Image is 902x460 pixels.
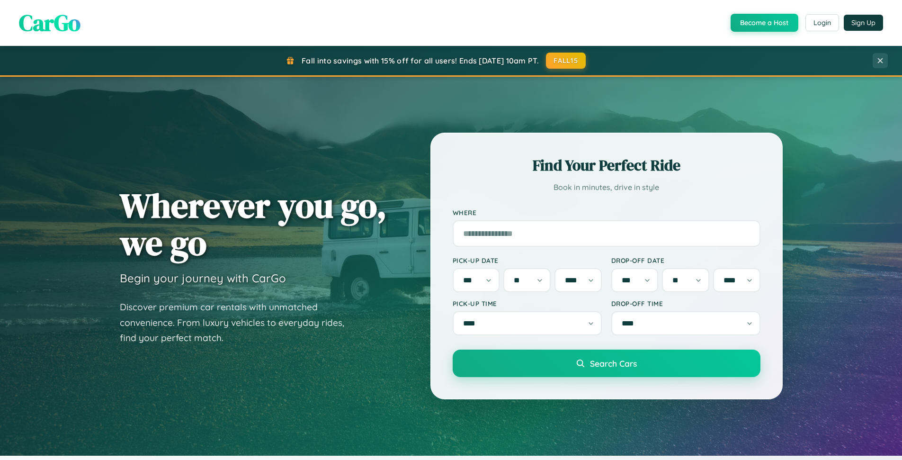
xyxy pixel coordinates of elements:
[453,299,602,307] label: Pick-up Time
[453,208,760,216] label: Where
[611,256,760,264] label: Drop-off Date
[805,14,839,31] button: Login
[120,187,387,262] h1: Wherever you go, we go
[302,56,539,65] span: Fall into savings with 15% off for all users! Ends [DATE] 10am PT.
[19,7,80,38] span: CarGo
[611,299,760,307] label: Drop-off Time
[844,15,883,31] button: Sign Up
[120,271,286,285] h3: Begin your journey with CarGo
[453,256,602,264] label: Pick-up Date
[453,350,760,377] button: Search Cars
[453,155,760,176] h2: Find Your Perfect Ride
[453,180,760,194] p: Book in minutes, drive in style
[731,14,798,32] button: Become a Host
[120,299,357,346] p: Discover premium car rentals with unmatched convenience. From luxury vehicles to everyday rides, ...
[590,358,637,369] span: Search Cars
[546,53,586,69] button: FALL15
